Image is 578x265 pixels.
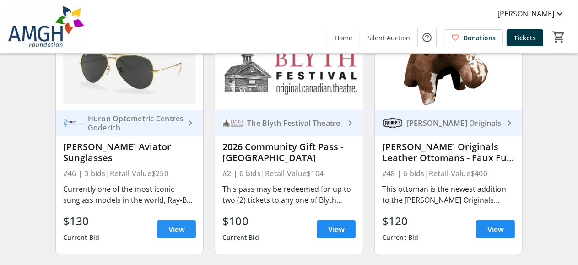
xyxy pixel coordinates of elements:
[382,141,515,163] div: [PERSON_NAME] Originals Leather Ottomans - Faux Fur Moose
[222,229,259,246] div: Current Bid
[403,119,504,128] div: [PERSON_NAME] Originals
[157,220,196,238] a: View
[222,113,243,134] img: The Blyth Festival Theatre
[382,213,419,229] div: $120
[185,118,196,129] mat-icon: keyboard_arrow_right
[375,27,523,110] img: Reiner's Originals Leather Ottomans - Faux Fur Moose
[375,110,523,136] a: Reiner's Originals[PERSON_NAME] Originals
[56,110,204,136] a: Huron Optometric Centres GoderichHuron Optometric Centres Goderich
[56,27,204,110] img: Ray Ban Aviator Sunglasses
[168,224,185,235] span: View
[382,229,419,246] div: Current Bid
[551,29,567,45] button: Cart
[5,4,87,49] img: Alexandra Marine & General Hospital Foundation's Logo
[382,113,403,134] img: Reiner's Originals
[222,141,356,163] div: 2026 Community Gift Pass - [GEOGRAPHIC_DATA]
[63,229,100,246] div: Current Bid
[476,220,515,238] a: View
[490,6,573,21] button: [PERSON_NAME]
[345,118,356,129] mat-icon: keyboard_arrow_right
[463,33,496,43] span: Donations
[504,118,515,129] mat-icon: keyboard_arrow_right
[382,167,515,180] div: #48 | 6 bids | Retail Value $400
[444,29,503,46] a: Donations
[497,8,554,19] span: [PERSON_NAME]
[63,141,196,163] div: [PERSON_NAME] Aviator Sunglasses
[222,184,356,206] div: This pass may be redeemed for up to two (2) tickets to any one of Blyth Festival's productions du...
[328,224,345,235] span: View
[317,220,356,238] a: View
[327,29,360,46] a: Home
[243,119,345,128] div: The Blyth Festival Theatre
[222,213,259,229] div: $100
[63,167,196,180] div: #46 | 3 bids | Retail Value $250
[507,29,543,46] a: Tickets
[418,28,436,47] button: Help
[514,33,536,43] span: Tickets
[63,113,84,134] img: Huron Optometric Centres Goderich
[84,114,185,132] div: Huron Optometric Centres Goderich
[335,33,352,43] span: Home
[63,213,100,229] div: $130
[222,167,356,180] div: #2 | 6 bids | Retail Value $104
[487,224,504,235] span: View
[215,27,363,110] img: 2026 Community Gift Pass - Blyth Festival Theatre
[367,33,410,43] span: Silent Auction
[215,110,363,136] a: The Blyth Festival TheatreThe Blyth Festival Theatre
[360,29,417,46] a: Silent Auction
[382,184,515,206] div: This ottoman is the newest addition to the [PERSON_NAME] Originals family. * Fantastic for all ag...
[63,184,196,206] div: Currently one of the most iconic sunglass models in the world, Ray-Ban Aviator sunglasses were or...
